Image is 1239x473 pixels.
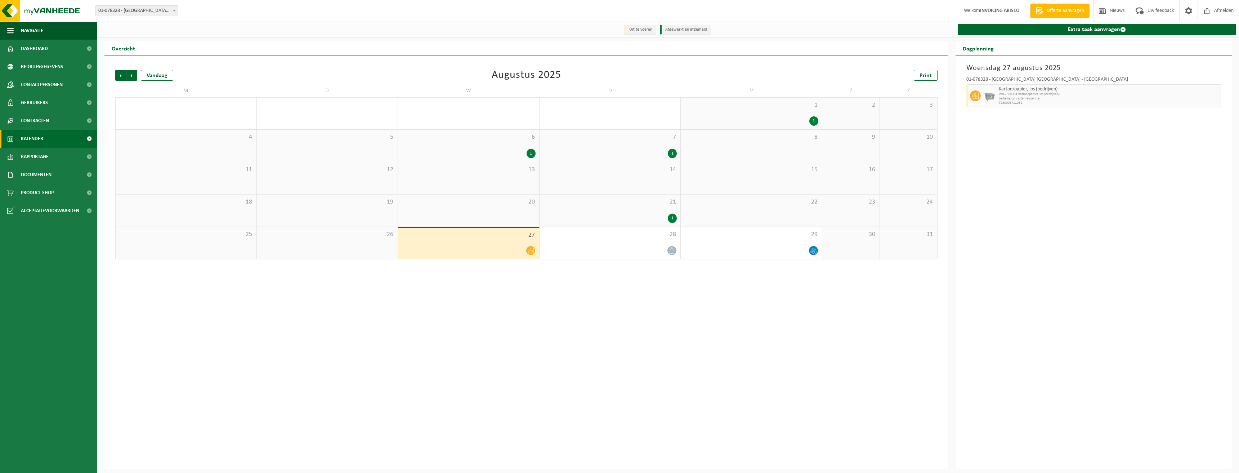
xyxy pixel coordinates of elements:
[660,25,711,35] li: Afgewerkt en afgemeld
[540,84,681,97] td: D
[402,133,536,141] span: 6
[21,22,43,40] span: Navigatie
[260,198,394,206] span: 19
[543,166,677,174] span: 14
[21,148,49,166] span: Rapportage
[624,25,656,35] li: Uit te voeren
[880,84,938,97] td: Z
[809,116,818,126] div: 1
[826,166,876,174] span: 16
[920,73,932,79] span: Print
[402,166,536,174] span: 13
[260,166,394,174] span: 12
[984,90,995,101] img: WB-2500-GAL-GY-01
[822,84,880,97] td: Z
[21,130,43,148] span: Kalender
[21,184,54,202] span: Product Shop
[684,133,818,141] span: 8
[826,198,876,206] span: 23
[826,231,876,238] span: 30
[999,97,1219,101] span: Lediging op vaste frequentie
[527,149,536,158] div: 1
[826,101,876,109] span: 2
[1030,4,1090,18] a: Offerte aanvragen
[104,41,142,55] h2: Overzicht
[884,166,934,174] span: 17
[684,101,818,109] span: 1
[684,231,818,238] span: 29
[668,149,677,158] div: 1
[21,112,49,130] span: Contracten
[257,84,398,97] td: D
[21,94,48,112] span: Gebruikers
[126,70,137,81] span: Volgende
[402,231,536,239] span: 27
[999,86,1219,92] span: Karton/papier, los (bedrijven)
[684,198,818,206] span: 22
[884,198,934,206] span: 24
[21,76,63,94] span: Contactpersonen
[914,70,938,81] a: Print
[115,70,126,81] span: Vorige
[543,133,677,141] span: 7
[681,84,822,97] td: V
[119,166,253,174] span: 11
[260,133,394,141] span: 5
[21,40,48,58] span: Dashboard
[999,92,1219,97] span: WB-2500-GA karton/papier, los (bedrijven)
[826,133,876,141] span: 9
[884,133,934,141] span: 10
[492,70,561,81] div: Augustus 2025
[668,214,677,223] div: 1
[21,166,52,184] span: Documenten
[543,231,677,238] span: 28
[95,6,178,16] span: 01-078328 - ABISCO NV - KONTICH
[119,231,253,238] span: 25
[95,5,178,16] span: 01-078328 - ABISCO NV - KONTICH
[543,198,677,206] span: 21
[119,198,253,206] span: 18
[966,63,1221,73] h3: Woensdag 27 augustus 2025
[884,101,934,109] span: 3
[260,231,394,238] span: 26
[966,77,1221,84] div: 01-078328 - [GEOGRAPHIC_DATA] [GEOGRAPHIC_DATA] - [GEOGRAPHIC_DATA]
[684,166,818,174] span: 15
[980,8,1019,13] strong: INVOICING ABISCO
[115,84,257,97] td: M
[398,84,540,97] td: W
[884,231,934,238] span: 31
[402,198,536,206] span: 20
[958,24,1236,35] a: Extra taak aanvragen
[1045,7,1086,14] span: Offerte aanvragen
[21,58,63,76] span: Bedrijfsgegevens
[999,101,1219,105] span: T250001711031
[21,202,79,220] span: Acceptatievoorwaarden
[956,41,1001,55] h2: Dagplanning
[119,133,253,141] span: 4
[141,70,173,81] div: Vandaag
